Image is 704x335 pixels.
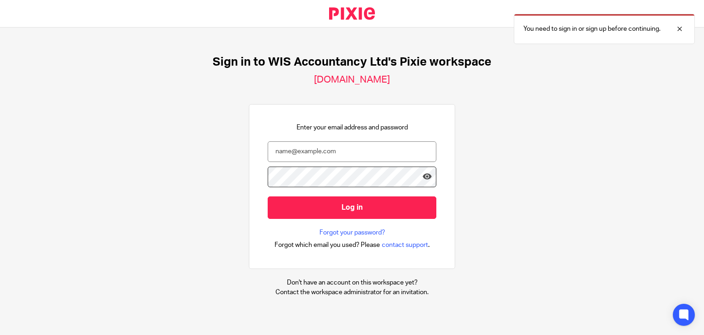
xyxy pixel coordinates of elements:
[382,240,428,250] span: contact support
[275,278,429,287] p: Don't have an account on this workspace yet?
[523,24,660,33] p: You need to sign in or sign up before continuing.
[275,240,380,250] span: Forgot which email you used? Please
[213,55,491,69] h1: Sign in to WIS Accountancy Ltd's Pixie workspace
[275,288,429,297] p: Contact the workspace administrator for an invitation.
[297,123,408,132] p: Enter your email address and password
[314,74,390,86] h2: [DOMAIN_NAME]
[268,196,436,219] input: Log in
[275,240,430,250] div: .
[319,228,385,237] a: Forgot your password?
[268,141,436,162] input: name@example.com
